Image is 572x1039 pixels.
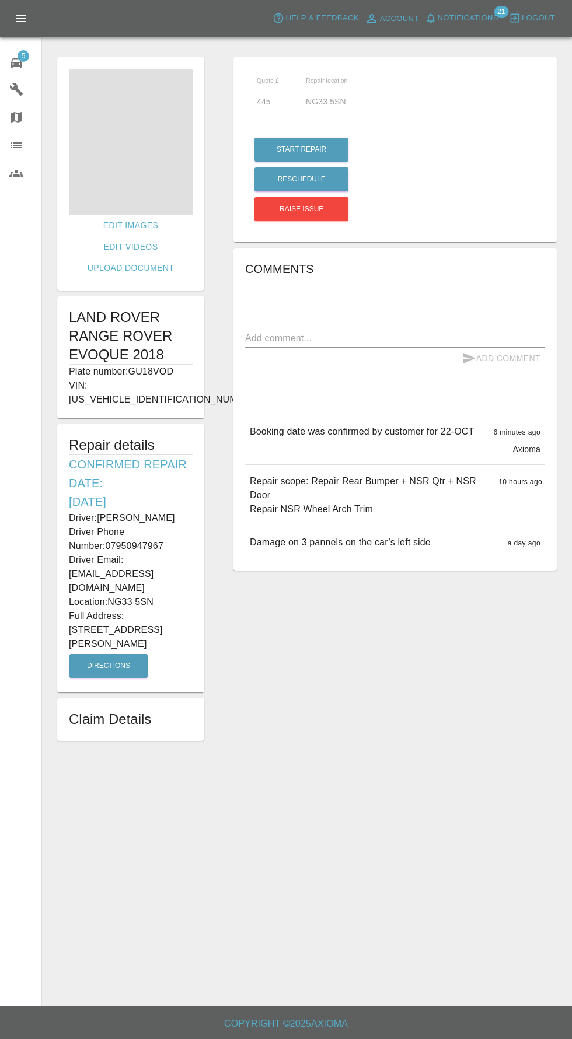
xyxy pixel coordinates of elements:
h6: Confirmed Repair Date: [DATE] [69,455,193,511]
span: Account [380,12,419,26]
p: Axioma [512,443,540,455]
a: Edit Images [99,215,163,236]
a: Edit Videos [99,236,163,258]
p: Driver Phone Number: 07950947967 [69,525,193,553]
span: Quote £ [257,77,279,84]
p: Driver: [PERSON_NAME] [69,511,193,525]
button: Notifications [422,9,501,27]
button: Raise issue [254,197,348,221]
span: Help & Feedback [285,12,358,25]
a: Account [362,9,422,28]
p: Plate number: GU18VOD [69,365,193,379]
button: Reschedule [254,167,348,191]
h6: Copyright © 2025 Axioma [9,1016,563,1032]
button: Directions [69,654,148,678]
button: Help & Feedback [270,9,361,27]
span: 5 [18,50,29,62]
span: Notifications [438,12,498,25]
p: Location: NG33 5SN [69,595,193,609]
a: Upload Document [83,257,179,279]
button: Open drawer [7,5,35,33]
p: Full Address: [STREET_ADDRESS][PERSON_NAME] [69,609,193,651]
button: Start Repair [254,138,348,162]
span: 6 minutes ago [493,428,540,436]
span: Repair location [306,77,348,84]
h1: Claim Details [69,710,193,729]
span: 10 hours ago [498,478,542,486]
span: a day ago [508,539,540,547]
p: Repair scope: Repair Rear Bumper + NSR Qtr + NSR Door Repair NSR Wheel Arch Trim [250,474,489,516]
p: Booking date was confirmed by customer for 22-OCT [250,425,474,439]
p: Driver Email: [EMAIL_ADDRESS][DOMAIN_NAME] [69,553,193,595]
h6: Comments [245,260,545,278]
h1: LAND ROVER RANGE ROVER EVOQUE 2018 [69,308,193,364]
p: Damage on 3 pannels on the car’s left side [250,536,431,550]
button: Logout [506,9,558,27]
h5: Repair details [69,436,193,454]
p: VIN: [US_VEHICLE_IDENTIFICATION_NUMBER] [69,379,193,407]
span: 21 [494,6,508,18]
span: Logout [522,12,555,25]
